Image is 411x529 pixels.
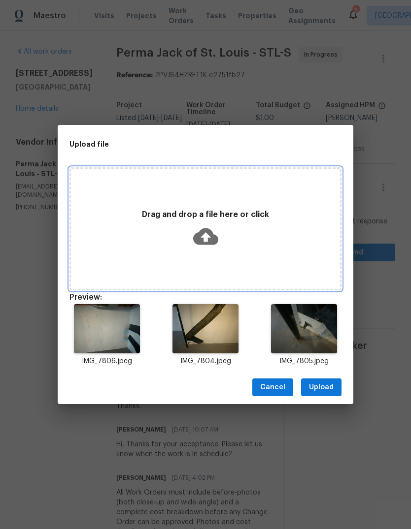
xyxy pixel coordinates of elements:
[260,381,285,394] span: Cancel
[267,356,342,367] p: IMG_7805.jpeg
[69,356,144,367] p: IMG_7806.jpeg
[71,210,340,220] p: Drag and drop a file here or click
[271,304,337,353] img: 9k=
[69,139,297,150] h2: Upload file
[168,356,243,367] p: IMG_7804.jpeg
[172,304,238,353] img: Z
[252,378,293,397] button: Cancel
[301,378,342,397] button: Upload
[74,304,139,353] img: Z
[309,381,334,394] span: Upload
